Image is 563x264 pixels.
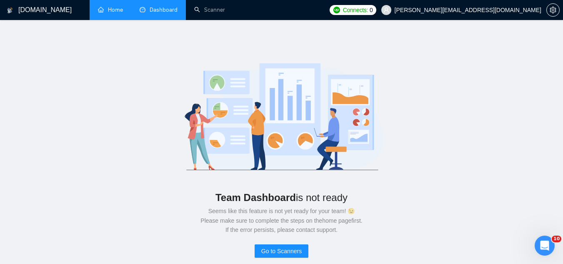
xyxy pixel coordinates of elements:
img: logo [163,53,400,179]
img: logo [7,4,13,17]
div: Seems like this feature is not yet ready for your team! 😉 Please make sure to complete the steps ... [27,206,536,234]
img: upwork-logo.png [333,7,340,13]
a: homeHome [98,6,123,13]
span: user [383,7,389,13]
iframe: Intercom live chat [535,236,555,256]
a: setting [546,7,560,13]
span: 10 [552,236,561,242]
b: Team Dashboard [215,192,296,203]
span: Go to Scanners [261,246,302,256]
a: home page [322,217,351,224]
div: is not ready [27,189,536,206]
span: dashboard [140,7,145,13]
a: searchScanner [194,6,225,13]
button: Go to Scanners [255,244,308,258]
span: setting [547,7,559,13]
span: Dashboard [150,6,178,13]
button: setting [546,3,560,17]
span: Connects: [343,5,368,15]
span: 0 [370,5,373,15]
